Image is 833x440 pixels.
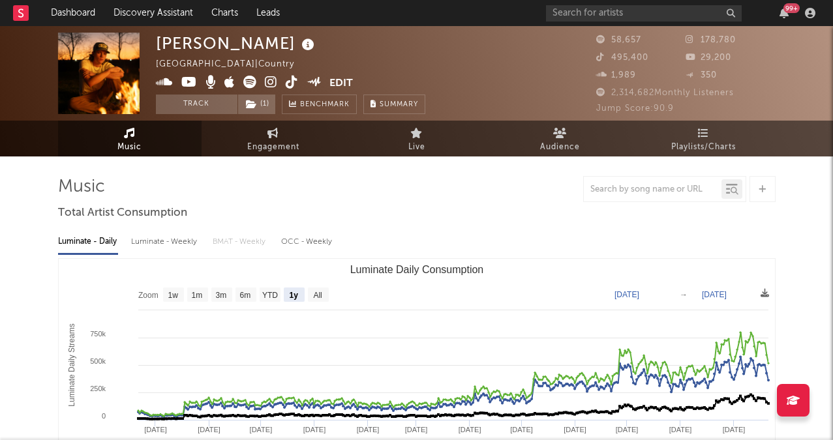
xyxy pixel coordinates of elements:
div: [PERSON_NAME] [156,33,318,54]
text: All [313,291,322,300]
input: Search by song name or URL [584,184,721,195]
text: [DATE] [510,426,533,433]
a: Benchmark [282,95,357,114]
span: 2,314,682 Monthly Listeners [596,89,734,97]
text: [DATE] [198,426,220,433]
div: 99 + [783,3,800,13]
button: Track [156,95,237,114]
text: → [680,290,688,299]
span: Audience [540,139,580,155]
button: Summary [363,95,425,114]
button: Edit [329,76,353,92]
text: [DATE] [356,426,379,433]
text: [DATE] [458,426,481,433]
text: [DATE] [564,426,586,433]
text: [DATE] [669,426,691,433]
text: [DATE] [615,426,638,433]
span: Total Artist Consumption [58,205,187,221]
text: 1y [289,291,298,300]
span: 178,780 [686,36,736,44]
text: 500k [90,357,106,365]
div: OCC - Weekly [281,231,333,253]
text: 1m [191,291,202,300]
text: [DATE] [702,290,727,299]
span: Benchmark [300,97,350,113]
span: Playlists/Charts [671,139,736,155]
a: Engagement [202,121,345,156]
div: Luminate - Daily [58,231,118,253]
text: Zoom [138,291,159,300]
a: Playlists/Charts [632,121,776,156]
a: Live [345,121,489,156]
text: [DATE] [722,426,745,433]
button: 99+ [780,8,789,18]
span: Music [117,139,142,155]
input: Search for artists [546,5,742,22]
div: [GEOGRAPHIC_DATA] | Country [156,57,309,72]
text: Luminate Daily Streams [67,323,76,406]
div: Luminate - Weekly [131,231,200,253]
text: 6m [239,291,250,300]
span: 350 [686,71,717,80]
text: [DATE] [614,290,639,299]
text: YTD [262,291,277,300]
span: 29,200 [686,53,731,62]
text: [DATE] [144,426,167,433]
text: [DATE] [404,426,427,433]
span: 495,400 [596,53,648,62]
span: 1,989 [596,71,636,80]
span: Live [408,139,425,155]
span: ( 1 ) [237,95,276,114]
span: Jump Score: 90.9 [596,104,674,113]
text: [DATE] [249,426,272,433]
text: 750k [90,330,106,338]
text: Luminate Daily Consumption [350,264,483,275]
text: 250k [90,385,106,392]
a: Audience [489,121,632,156]
text: [DATE] [303,426,326,433]
text: 1w [168,291,178,300]
text: 3m [215,291,226,300]
span: Summary [380,101,418,108]
span: Engagement [247,139,299,155]
button: (1) [238,95,275,114]
text: 0 [101,412,105,420]
a: Music [58,121,202,156]
span: 58,657 [596,36,641,44]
